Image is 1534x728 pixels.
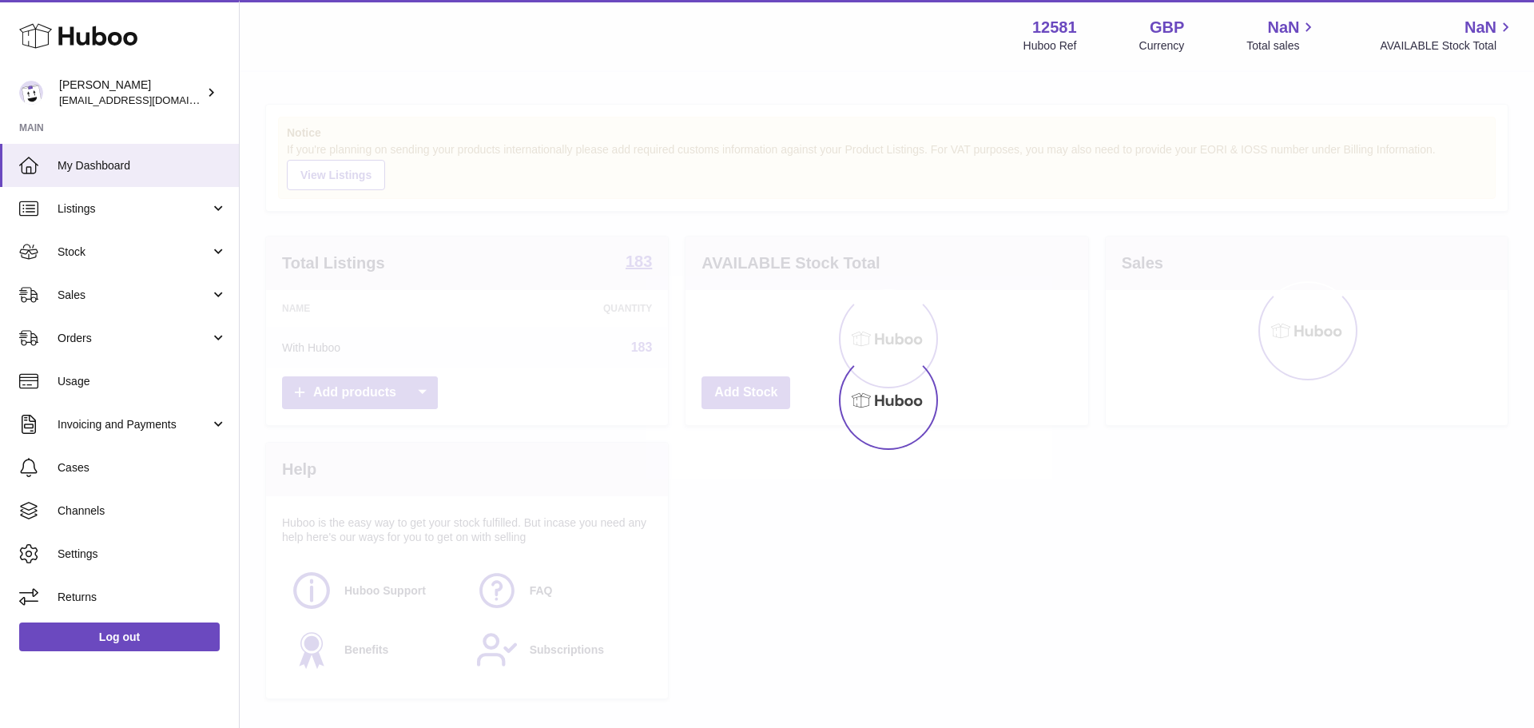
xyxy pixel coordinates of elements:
[19,81,43,105] img: internalAdmin-12581@internal.huboo.com
[58,374,227,389] span: Usage
[58,503,227,519] span: Channels
[1246,38,1317,54] span: Total sales
[1464,17,1496,38] span: NaN
[1032,17,1077,38] strong: 12581
[58,547,227,562] span: Settings
[58,245,210,260] span: Stock
[58,417,210,432] span: Invoicing and Payments
[58,158,227,173] span: My Dashboard
[58,201,210,217] span: Listings
[1380,38,1515,54] span: AVAILABLE Stock Total
[1139,38,1185,54] div: Currency
[59,78,203,108] div: [PERSON_NAME]
[1150,17,1184,38] strong: GBP
[1380,17,1515,54] a: NaN AVAILABLE Stock Total
[19,623,220,651] a: Log out
[58,288,210,303] span: Sales
[58,331,210,346] span: Orders
[59,93,235,106] span: [EMAIL_ADDRESS][DOMAIN_NAME]
[58,460,227,475] span: Cases
[1246,17,1317,54] a: NaN Total sales
[58,590,227,605] span: Returns
[1023,38,1077,54] div: Huboo Ref
[1267,17,1299,38] span: NaN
